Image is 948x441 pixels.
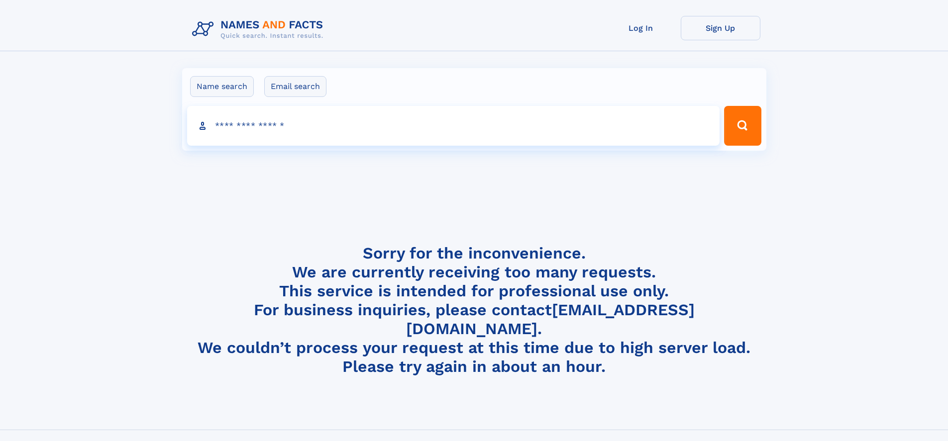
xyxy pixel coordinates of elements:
[188,16,331,43] img: Logo Names and Facts
[406,300,695,338] a: [EMAIL_ADDRESS][DOMAIN_NAME]
[264,76,326,97] label: Email search
[601,16,681,40] a: Log In
[187,106,720,146] input: search input
[681,16,760,40] a: Sign Up
[188,244,760,376] h4: Sorry for the inconvenience. We are currently receiving too many requests. This service is intend...
[724,106,761,146] button: Search Button
[190,76,254,97] label: Name search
